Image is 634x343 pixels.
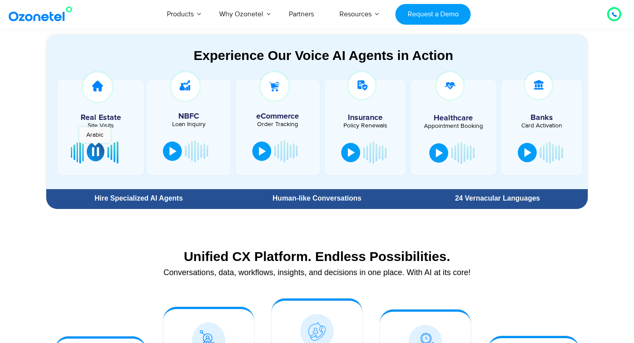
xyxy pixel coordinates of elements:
div: Order Tracking [240,121,315,127]
div: Conversations, data, workflows, insights, and decisions in one place. With AI at its core! [51,268,583,276]
h5: Real Estate [62,114,140,122]
div: 24 Vernacular Languages [412,195,583,202]
h5: NBFC [151,112,226,120]
h5: eCommerce [240,112,315,120]
h5: Banks [506,114,578,122]
h5: Insurance [329,114,401,122]
div: Policy Renewals [329,123,401,129]
a: Request a Demo [395,4,471,25]
div: Loan Inquiry [151,121,226,127]
div: Experience Our Voice AI Agents in Action [55,48,592,63]
div: Human-like Conversations [231,195,403,202]
div: Appointment Booking [417,123,489,129]
div: Card Activation [506,123,578,129]
div: Unified CX Platform. Endless Possibilities. [51,249,583,264]
div: Hire Specialized AI Agents [51,195,227,202]
div: Site Visits [62,123,140,129]
h5: Healthcare [417,114,489,122]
